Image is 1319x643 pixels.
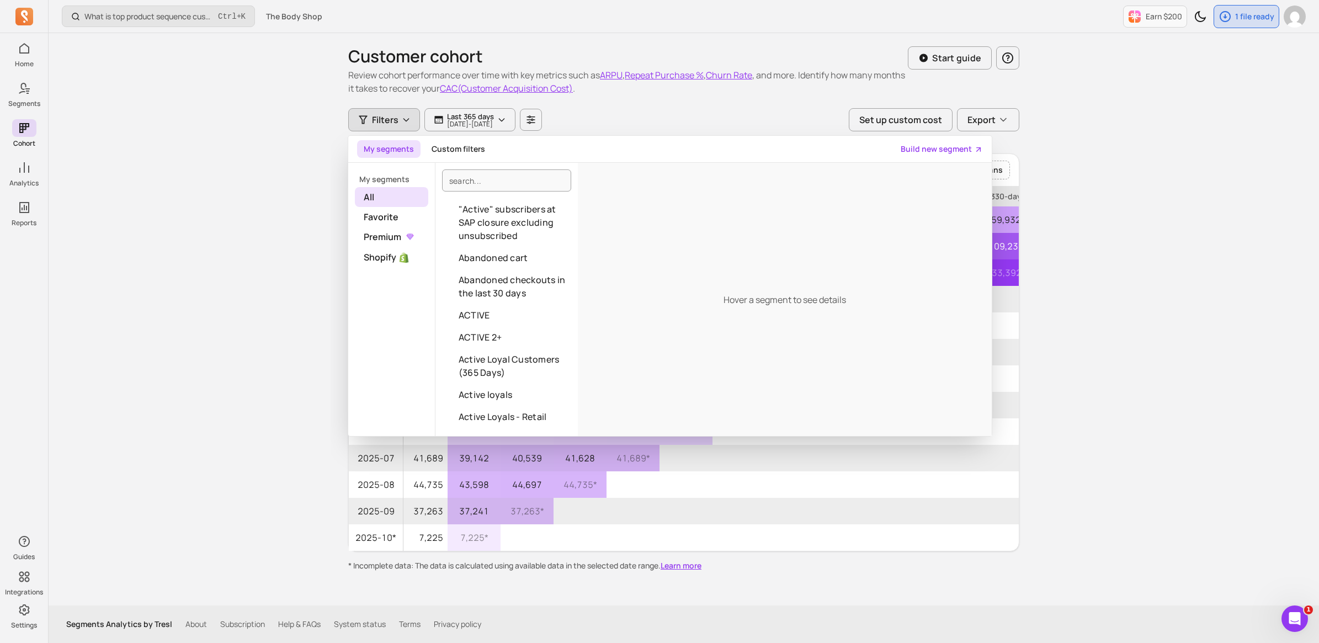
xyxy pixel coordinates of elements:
p: 44,735 * [554,471,607,498]
button: 1 file ready [1214,5,1279,28]
p: Settings [11,621,37,630]
button: Churn Rate [706,68,752,82]
p: My segments [355,174,428,185]
button: My segments [357,140,421,158]
p: 41,689 [403,445,448,471]
span: + [218,10,246,22]
p: Home [15,60,34,68]
button: Guides [12,530,36,564]
button: Earn $200 [1123,6,1187,28]
button: "Active" subscribers at SAP closure excluding unsubscribed [435,198,578,247]
a: About [185,619,207,630]
button: Active loyals [435,384,578,406]
p: 109,238 [977,233,1034,259]
button: Set up custom cost [849,108,953,131]
kbd: Ctrl [218,11,237,22]
kbd: K [241,12,246,21]
p: [DATE] - [DATE] [447,121,494,127]
button: ACTIVE 2+ [435,326,578,348]
p: 41,628 [554,445,607,471]
a: Build new segment [901,144,983,155]
p: What is top product sequence customer purchase the most in last 90 days? [84,11,214,22]
p: 330-day [977,187,1034,206]
p: Cohort [13,139,35,148]
p: Guides [13,552,35,561]
button: Filters [348,108,420,131]
span: All [355,187,428,207]
span: 2025-09 [349,498,403,524]
span: Premium [355,227,428,247]
span: 2025-10* [349,524,403,551]
p: Segments Analytics by Tresl [66,619,172,630]
button: Last 365 days[DATE]-[DATE] [424,108,515,131]
p: Analytics [9,179,39,188]
p: Hover a segment to see details [724,293,846,306]
button: ARPU [600,68,623,82]
p: Integrations [5,588,43,597]
p: 37,241 [448,498,501,524]
span: 1 [1304,605,1313,614]
a: Privacy policy [434,619,481,630]
p: 44,697 [501,471,554,498]
button: Learn more [661,560,701,571]
span: The Body Shop [266,11,322,22]
iframe: Intercom live chat [1281,605,1308,632]
p: 133,392 * [977,259,1034,286]
button: CAC(Customer Acquisition Cost) [440,82,573,95]
span: 2025-07 [349,445,403,471]
a: System status [334,619,386,630]
input: search [442,169,571,192]
p: Earn $200 [1146,11,1182,22]
p: Last 365 days [447,112,494,121]
button: The Body Shop [259,7,329,26]
img: avatar [1284,6,1306,28]
span: Shopify [355,247,428,268]
a: Subscription [220,619,265,630]
p: 39,142 [448,445,501,471]
img: Shopify [398,252,409,263]
span: Favorite [355,207,428,227]
button: Start guide [908,46,992,70]
span: Filters [372,113,398,126]
button: Custom filters [425,140,492,158]
button: Active Loyals - Retail [435,406,578,428]
p: 40,539 [501,445,554,471]
p: 1 file ready [1235,11,1274,22]
p: Start guide [932,51,981,65]
button: Toggle dark mode [1189,6,1211,28]
button: Export [957,108,1019,131]
p: 43,598 [448,471,501,498]
p: Review cohort performance over time with key metrics such as , , , and more. Identify how many mo... [348,68,908,95]
p: 37,263 * [501,498,554,524]
p: 7,225 [403,524,448,551]
h1: Customer cohort [348,46,908,66]
a: Terms [399,619,421,630]
p: 7,225 * [448,524,501,551]
span: Export [967,113,996,126]
button: Repeat Purchase % [625,68,704,82]
button: What is top product sequence customer purchase the most in last 90 days?Ctrl+K [62,6,255,27]
p: Segments [8,99,40,108]
p: * Incomplete data: The data is calculated using available data in the selected date range. [348,560,1019,571]
button: ACTIVE [435,304,578,326]
span: 2025-08 [349,471,403,498]
a: Help & FAQs [278,619,321,630]
button: Abandoned cart [435,247,578,269]
button: Active Loyal Customers (365 Days) [435,348,578,384]
p: 59,932 [977,206,1034,233]
p: Reports [12,219,36,227]
p: 37,263 [403,498,448,524]
p: 41,689 * [607,445,659,471]
button: Abandoned checkouts in the last 30 days [435,269,578,304]
p: 44,735 [403,471,448,498]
